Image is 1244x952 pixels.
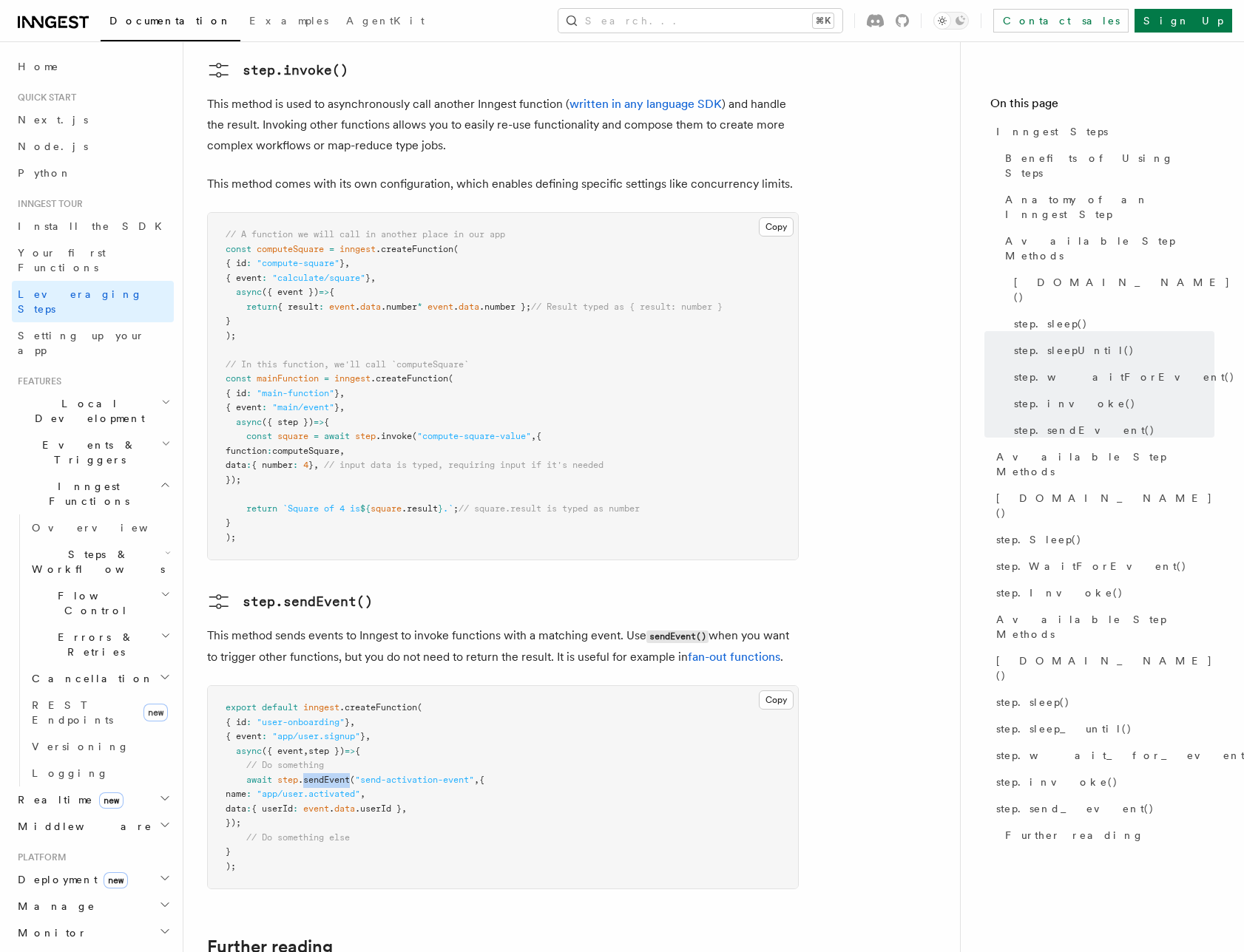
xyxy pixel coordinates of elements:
[1014,396,1136,411] span: step.invoke()
[243,591,373,612] pre: step.sendEvent()
[26,671,154,686] span: Cancellation
[536,431,541,441] span: {
[355,775,474,785] span: "send-activation-event"
[324,460,604,470] span: // input data is typed, requiring input if it's needed
[251,460,293,470] span: { number
[226,702,257,713] span: export
[207,590,373,613] a: step.sendEvent()
[412,431,417,441] span: (
[453,503,459,514] span: ;
[236,287,262,297] span: async
[996,449,1214,479] span: Available Step Methods
[329,244,334,254] span: =
[345,717,350,727] span: }
[12,375,61,387] span: Features
[339,702,417,713] span: .createFunction
[249,15,328,27] span: Examples
[246,775,272,785] span: await
[226,388,246,398] span: { id
[226,517,231,528] span: }
[226,359,469,370] span: // In this function, we'll call `computeSquare`
[12,198,83,210] span: Inngest tour
[334,388,339,398] span: }
[226,846,231,857] span: }
[402,503,438,514] span: .result
[1008,364,1214,390] a: step.waitForEvent()
[277,775,298,785] span: step
[99,792,124,809] span: new
[18,247,106,273] span: Your first Functions
[1008,269,1214,310] a: [DOMAIN_NAME]()
[355,302,360,312] span: .
[324,431,350,441] span: await
[443,503,453,514] span: .`
[226,475,241,485] span: });
[12,872,128,887] span: Deployment
[12,396,161,426] span: Local Development
[996,491,1214,520] span: [DOMAIN_NAME]()
[319,302,324,312] span: :
[993,9,1129,33] a: Contact sales
[1005,828,1144,843] span: Further reading
[293,803,298,814] span: :
[226,373,251,384] span: const
[1014,275,1231,305] span: [DOMAIN_NAME]()
[303,746,308,756] span: ,
[12,213,174,239] a: Install the SDK
[12,322,174,364] a: Setting up your app
[293,460,298,470] span: :
[246,503,277,514] span: return
[438,503,443,514] span: }
[26,630,160,659] span: Errors & Retries
[1014,343,1135,358] span: step.sleepUntil()
[1008,310,1214,337] a: step.sleep()
[308,460,314,470] span: }
[104,872,128,888] span: new
[257,244,324,254] span: computeSquare
[996,585,1123,600] span: step.Invoke()
[1014,423,1155,438] span: step.sendEvent()
[226,316,231,326] span: }
[1014,370,1235,384] span: step.waitForEvent()
[26,665,174,692] button: Cancellation
[990,769,1214,795] a: step.invoke()
[448,373,453,384] span: (
[990,526,1214,553] a: step.Sleep()
[990,485,1214,526] a: [DOMAIN_NAME]()
[990,647,1214,689] a: [DOMAIN_NAME]()
[226,731,262,741] span: { event
[12,514,174,786] div: Inngest Functions
[365,273,371,283] span: }
[246,803,251,814] span: :
[1135,9,1232,33] a: Sign Up
[246,460,251,470] span: :
[355,803,402,814] span: .userId }
[236,417,262,427] span: async
[339,388,345,398] span: ,
[246,388,251,398] span: :
[1008,390,1214,417] a: step.invoke()
[262,702,298,713] span: default
[371,373,448,384] span: .createFunction
[376,244,453,254] span: .createFunction
[298,775,350,785] span: .sendEvent
[308,746,345,756] span: step })
[474,775,479,785] span: ,
[479,775,484,785] span: {
[12,53,174,80] a: Home
[246,302,277,312] span: return
[26,547,165,577] span: Steps & Workflows
[996,124,1108,139] span: Inngest Steps
[417,702,422,713] span: (
[226,330,236,341] span: );
[277,302,319,312] span: { result
[339,258,345,268] span: }
[272,402,334,412] span: "main/event"
[1005,192,1214,222] span: Anatomy of an Inngest Step
[990,606,1214,647] a: Available Step Methods
[569,97,722,111] a: written in any language SDK
[12,92,76,103] span: Quick start
[558,9,842,33] button: Search...⌘K
[12,473,174,514] button: Inngest Functions
[283,503,360,514] span: `Square of 4 is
